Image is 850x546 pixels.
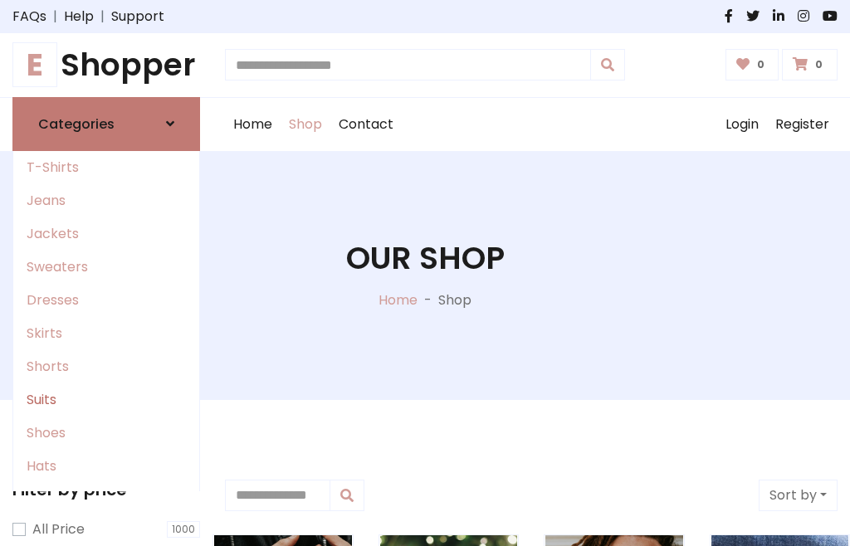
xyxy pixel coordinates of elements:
a: Register [767,98,838,151]
a: 0 [725,49,779,80]
a: Dresses [13,284,199,317]
a: Home [225,98,281,151]
a: Categories [12,97,200,151]
span: 0 [811,57,827,72]
a: Contact [330,98,402,151]
h1: Shopper [12,46,200,84]
span: 1000 [167,521,200,538]
span: 0 [753,57,769,72]
a: Shorts [13,350,199,383]
button: Sort by [759,480,838,511]
a: Shop [281,98,330,151]
a: Skirts [13,317,199,350]
a: Help [64,7,94,27]
a: Home [379,290,418,310]
span: | [46,7,64,27]
a: T-Shirts [13,151,199,184]
p: Shop [438,290,471,310]
a: Hats [13,450,199,483]
a: Jeans [13,184,199,217]
a: FAQs [12,7,46,27]
label: All Price [32,519,85,539]
a: Support [111,7,164,27]
a: Sweaters [13,251,199,284]
span: E [12,42,57,87]
a: EShopper [12,46,200,84]
a: Jackets [13,217,199,251]
a: Shoes [13,417,199,450]
p: - [418,290,438,310]
a: 0 [782,49,838,80]
h1: Our Shop [346,240,505,277]
h5: Filter by price [12,480,200,500]
span: | [94,7,111,27]
h6: Categories [38,116,115,132]
a: Login [717,98,767,151]
a: Suits [13,383,199,417]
